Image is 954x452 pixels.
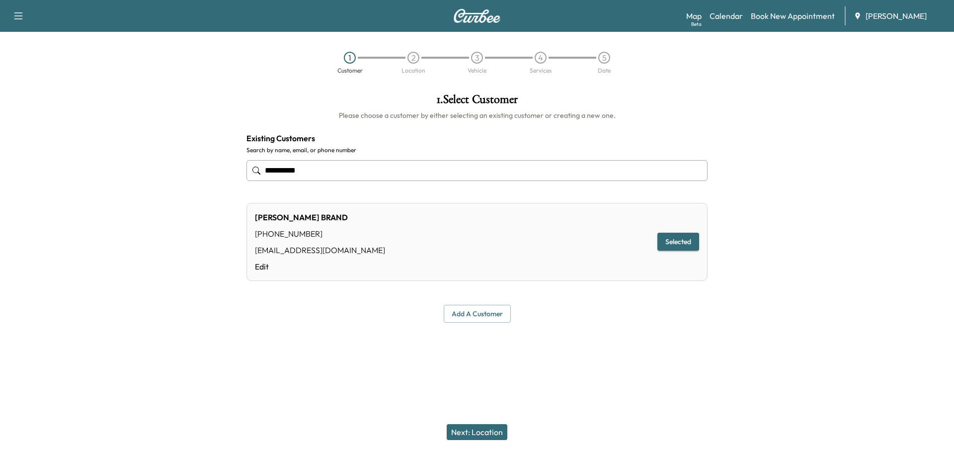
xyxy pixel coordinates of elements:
[751,10,835,22] a: Book New Appointment
[710,10,743,22] a: Calendar
[246,132,708,144] h4: Existing Customers
[468,68,486,74] div: Vehicle
[598,52,610,64] div: 5
[447,424,507,440] button: Next: Location
[598,68,611,74] div: Date
[691,20,702,28] div: Beta
[255,228,385,240] div: [PHONE_NUMBER]
[401,68,425,74] div: Location
[246,146,708,154] label: Search by name, email, or phone number
[255,261,385,272] a: Edit
[530,68,552,74] div: Services
[471,52,483,64] div: 3
[453,9,501,23] img: Curbee Logo
[535,52,547,64] div: 4
[657,233,699,251] button: Selected
[255,211,385,223] div: [PERSON_NAME] BRAND
[686,10,702,22] a: MapBeta
[246,110,708,120] h6: Please choose a customer by either selecting an existing customer or creating a new one.
[246,93,708,110] h1: 1 . Select Customer
[344,52,356,64] div: 1
[444,305,511,323] button: Add a customer
[255,244,385,256] div: [EMAIL_ADDRESS][DOMAIN_NAME]
[407,52,419,64] div: 2
[337,68,363,74] div: Customer
[866,10,927,22] span: [PERSON_NAME]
